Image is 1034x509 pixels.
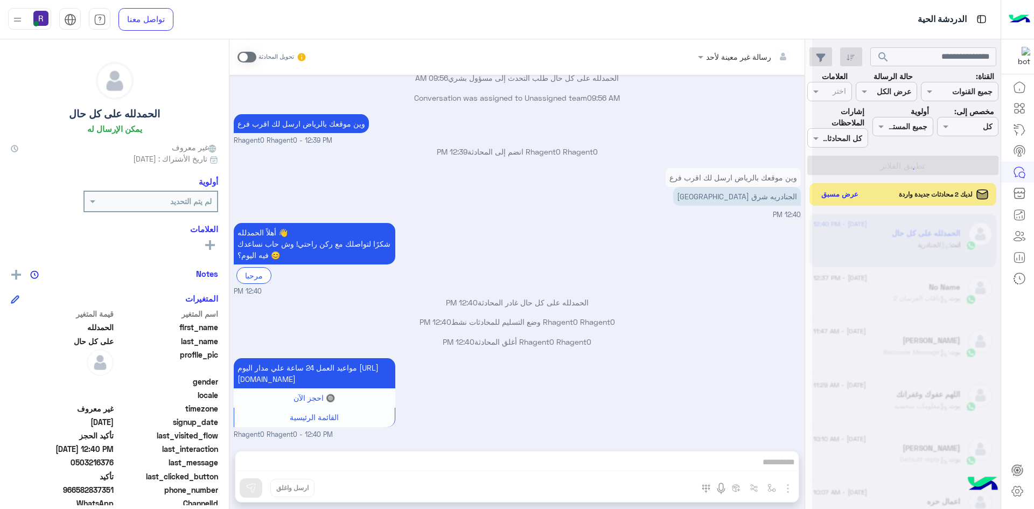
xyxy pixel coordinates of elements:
span: gender [116,376,219,387]
div: اختر [833,85,848,99]
h5: الحمدلله على كل حال [69,108,160,120]
span: 09:56 AM [415,73,448,82]
p: الحمدلله على كل حال غادر المحادثة [234,297,801,308]
span: 12:40 PM [234,287,262,297]
span: first_name [116,322,219,333]
span: غير معروف [11,403,114,414]
span: null [11,376,114,387]
span: 0503216376 [11,457,114,468]
p: Rhagent0 Rhagent0 انضم إلى المحادثة [234,146,801,157]
h6: المتغيرات [185,294,218,303]
img: defaultAdmin.png [96,62,133,99]
a: tab [89,8,110,31]
h6: Notes [196,269,218,278]
h6: العلامات [11,224,218,234]
span: 09:56 AM [587,93,620,102]
button: ارسل واغلق [270,479,315,497]
span: قيمة المتغير [11,308,114,319]
span: مواعيد العمل 24 ساعة علي مدار اليوم [URL][DOMAIN_NAME] [237,363,379,384]
span: phone_number [116,484,219,496]
p: 1/9/2025, 12:40 PM [234,223,395,264]
span: 966582837351 [11,484,114,496]
span: last_interaction [116,443,219,455]
span: 🔘 احجز الآن [294,393,335,402]
p: 1/9/2025, 12:40 PM [666,168,801,187]
span: Rhagent0 Rhagent0 - 12:40 PM [234,430,333,440]
img: Logo [1009,8,1030,31]
p: الحمدلله على كل حال طلب التحدث إلى مسؤول بشري [234,72,801,83]
span: null [11,389,114,401]
div: مرحبا [236,267,271,284]
span: تاريخ الأشتراك : [DATE] [133,153,207,164]
span: القائمة الرئيسية [290,413,339,422]
button: تطبيق الفلاتر [807,156,998,175]
img: userImage [33,11,48,26]
img: tab [64,13,76,26]
span: signup_date [116,416,219,428]
img: tab [94,13,106,26]
span: last_visited_flow [116,430,219,441]
h6: يمكن الإرسال له [87,124,142,134]
span: 2025-09-01T09:40:07.8639332Z [11,443,114,455]
span: 2025-09-01T06:50:50.886Z [11,416,114,428]
span: last_message [116,457,219,468]
img: hulul-logo.png [964,466,1002,504]
p: 1/9/2025, 12:40 PM [673,187,801,206]
span: last_name [116,336,219,347]
p: Rhagent0 Rhagent0 وضع التسليم للمحادثات نشط [234,316,801,327]
span: 12:39 PM [437,147,467,156]
span: تأكيد الحجز [11,430,114,441]
span: 2 [11,498,114,509]
span: 12:40 PM [773,211,801,219]
h6: أولوية [199,177,218,186]
p: Conversation was assigned to Unassigned team [234,92,801,103]
span: last_clicked_button [116,471,219,482]
span: تأكيد [11,471,114,482]
img: 322853014244696 [1011,47,1030,66]
span: Rhagent0 Rhagent0 - 12:39 PM [234,136,332,146]
span: 12:40 PM [443,337,474,346]
img: add [11,270,21,280]
span: timezone [116,403,219,414]
img: profile [11,13,24,26]
span: 12:40 PM [420,317,451,326]
span: على كل حال [11,336,114,347]
img: defaultAdmin.png [87,349,114,376]
p: 1/9/2025, 12:40 PM [234,358,395,388]
p: Rhagent0 Rhagent0 أغلق المحادثة [234,336,801,347]
div: loading... [897,159,916,178]
span: غير معروف [172,142,218,153]
img: notes [30,270,39,279]
p: الدردشة الحية [918,12,967,27]
span: 12:40 PM [446,298,478,307]
label: إشارات الملاحظات [807,106,864,129]
span: locale [116,389,219,401]
img: tab [975,12,988,26]
small: تحويل المحادثة [258,53,294,61]
span: profile_pic [116,349,219,374]
span: ChannelId [116,498,219,509]
a: تواصل معنا [118,8,173,31]
span: اسم المتغير [116,308,219,319]
span: الحمدلله [11,322,114,333]
p: 1/9/2025, 12:39 PM [234,114,369,133]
